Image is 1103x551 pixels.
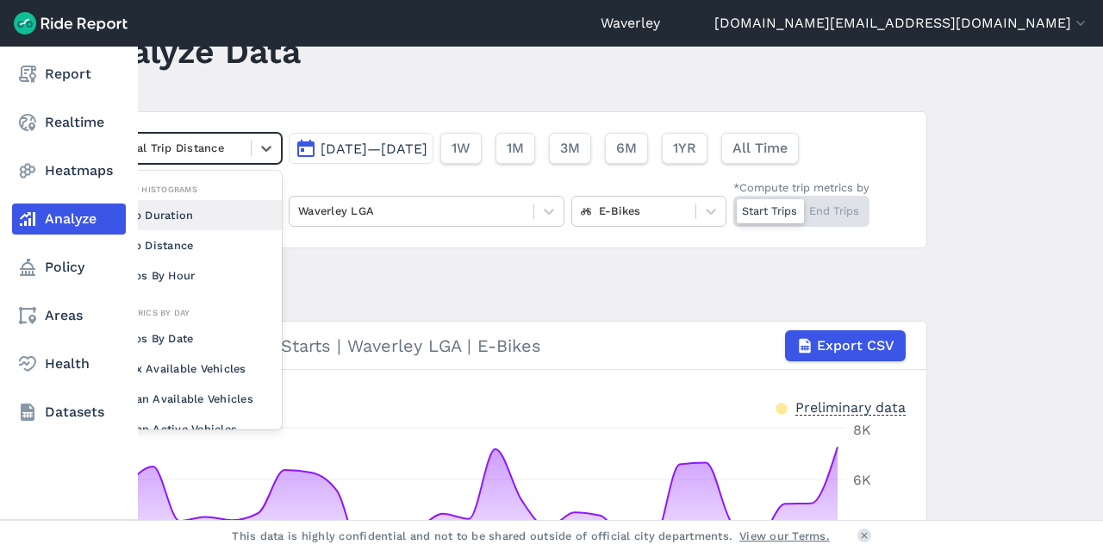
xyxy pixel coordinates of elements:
a: Health [12,348,126,379]
span: 1YR [673,138,696,159]
span: 3M [560,138,580,159]
a: Areas [12,300,126,331]
a: Realtime [12,107,126,138]
tspan: 6K [853,472,871,488]
button: 6M [605,133,648,164]
button: 1M [495,133,535,164]
span: All Time [732,138,788,159]
div: Total Trip Distance | Starts | Waverley LGA | E-Bikes [109,330,906,361]
button: 1W [440,133,482,164]
tspan: 8K [853,422,871,438]
div: Mean Available Vehicles [109,384,282,414]
a: Datasets [12,397,126,428]
button: [DATE]—[DATE] [289,133,433,164]
div: Max Available Vehicles [109,354,282,384]
img: Ride Report [14,12,128,34]
button: 3M [549,133,591,164]
div: *Compute trip metrics by [733,179,869,196]
div: Trip Duration [109,200,282,230]
a: Policy [12,252,126,283]
button: 1YR [662,133,707,164]
button: [DOMAIN_NAME][EMAIL_ADDRESS][DOMAIN_NAME] [714,13,1089,34]
button: Export CSV [785,330,906,361]
span: 1M [507,138,524,159]
span: [DATE]—[DATE] [321,141,427,157]
div: Preliminary data [795,398,906,416]
a: Waverley [601,13,660,34]
a: Report [12,59,126,90]
a: View our Terms. [739,528,830,544]
span: Export CSV [817,335,894,356]
div: Mean Active Vehicles [109,414,282,444]
div: Trip Distance [109,230,282,260]
div: Trips By Hour [109,260,282,291]
a: Analyze [12,203,126,235]
a: Heatmaps [12,155,126,186]
div: Trip Histograms [109,181,282,197]
h1: Analyze Data [88,28,301,75]
span: 1W [452,138,470,159]
button: All Time [721,133,799,164]
div: Trips By Date [109,323,282,354]
div: Metrics By Day [109,304,282,321]
span: 6M [616,138,637,159]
